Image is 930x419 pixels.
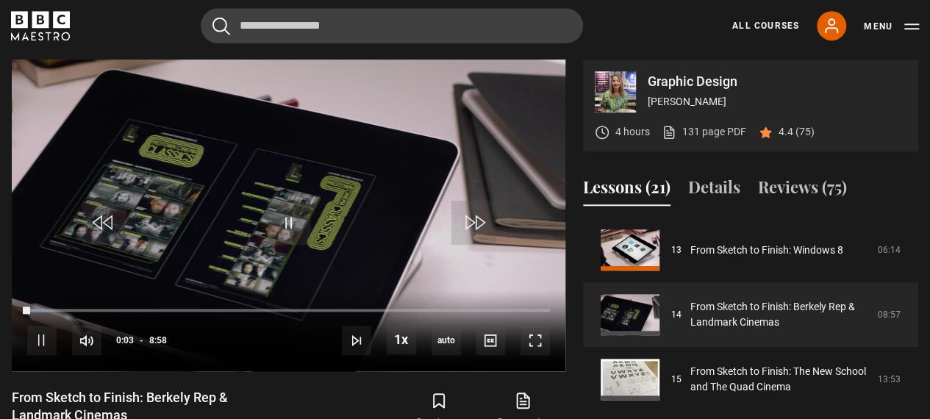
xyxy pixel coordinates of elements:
[27,309,550,312] div: Progress Bar
[688,175,740,206] button: Details
[140,335,143,345] span: -
[27,326,57,355] button: Pause
[387,325,416,354] button: Playback Rate
[12,60,565,371] video-js: Video Player
[521,326,550,355] button: Fullscreen
[662,124,746,140] a: 131 page PDF
[432,326,461,355] div: Current quality: 720p
[779,124,815,140] p: 4.4 (75)
[648,75,906,88] p: Graphic Design
[432,326,461,355] span: auto
[732,19,799,32] a: All Courses
[212,17,230,35] button: Submit the search query
[11,11,70,40] svg: BBC Maestro
[690,364,869,395] a: From Sketch to Finish: The New School and The Quad Cinema
[864,19,919,34] button: Toggle navigation
[690,299,869,330] a: From Sketch to Finish: Berkely Rep & Landmark Cinemas
[758,175,847,206] button: Reviews (75)
[116,327,134,354] span: 0:03
[583,175,670,206] button: Lessons (21)
[690,243,843,258] a: From Sketch to Finish: Windows 8
[72,326,101,355] button: Mute
[201,8,583,43] input: Search
[149,327,167,354] span: 8:58
[648,94,906,110] p: [PERSON_NAME]
[615,124,650,140] p: 4 hours
[342,326,371,355] button: Next Lesson
[476,326,505,355] button: Captions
